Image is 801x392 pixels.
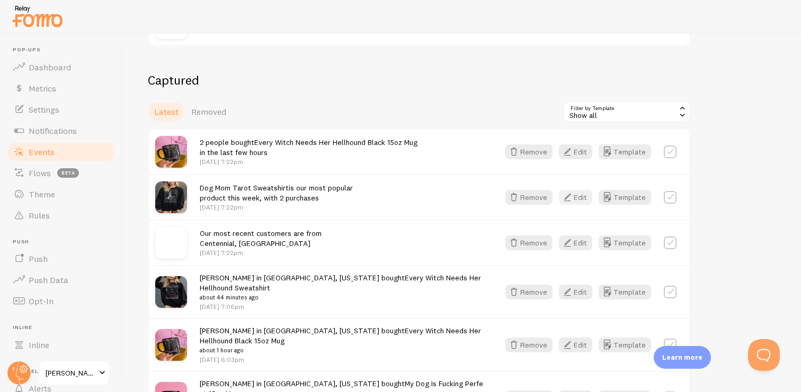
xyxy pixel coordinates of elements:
[29,340,49,350] span: Inline
[148,72,690,88] h2: Captured
[559,338,592,352] button: Edit
[559,338,599,352] a: Edit
[6,290,115,312] a: Opt-In
[29,210,50,221] span: Rules
[200,293,486,302] small: about 44 minutes ago
[13,324,115,331] span: Inline
[6,120,115,141] a: Notifications
[6,78,115,99] a: Metrics
[29,253,48,264] span: Push
[599,285,651,299] button: Template
[559,285,592,299] button: Edit
[200,203,353,212] p: [DATE] 7:22pm
[505,285,553,299] button: Remove
[563,101,690,122] div: Show all
[559,144,599,159] a: Edit
[200,183,353,203] span: is our most popular product this week, with 2 purchases
[13,47,115,53] span: Pop-ups
[200,273,481,293] a: Every Witch Needs Her Hellhound Sweatshirt
[57,168,79,178] span: beta
[6,269,115,290] a: Push Data
[200,345,486,355] small: about 1 hour ago
[200,248,322,257] p: [DATE] 7:22pm
[559,144,592,159] button: Edit
[29,296,54,306] span: Opt-In
[29,189,55,199] span: Theme
[185,101,233,122] a: Removed
[6,162,115,184] a: Flows beta
[6,57,115,78] a: Dashboard
[200,229,322,248] span: Our most recent customers are from Centennial, [GEOGRAPHIC_DATA]
[599,338,651,352] button: Template
[559,285,599,299] a: Edit
[662,352,702,362] p: Learn more
[559,190,599,205] a: Edit
[29,275,68,285] span: Push Data
[200,183,289,193] a: Dog Mom Tarot Sweatshirt
[29,62,71,72] span: Dashboard
[11,3,64,30] img: fomo-relay-logo-orange.svg
[6,205,115,226] a: Rules
[6,184,115,205] a: Theme
[148,101,185,122] a: Latest
[154,106,179,117] span: Latest
[200,326,481,345] a: Every Witch Needs Her Hellhound Black 15oz Mug
[200,157,417,166] p: [DATE] 7:22pm
[254,138,417,147] a: Every Witch Needs Her Hellhound Black 15oz Mug
[46,367,96,379] span: [PERSON_NAME] & Rue
[155,227,187,259] img: no_image.svg
[155,136,187,168] img: HellHoundMug2x3_3f3eef9f-4bfa-4fc3-96ab-a28ab1516cdf_small.png
[505,235,553,250] button: Remove
[155,276,187,308] img: WitchSweat_small.png
[29,125,77,136] span: Notifications
[505,190,553,205] button: Remove
[6,99,115,120] a: Settings
[155,329,187,361] img: HellHoundMug2x3_3f3eef9f-4bfa-4fc3-96ab-a28ab1516cdf_small.png
[29,104,59,115] span: Settings
[200,302,486,311] p: [DATE] 7:06pm
[505,338,553,352] button: Remove
[29,83,56,94] span: Metrics
[599,235,651,250] button: Template
[559,235,592,250] button: Edit
[200,138,417,157] span: 2 people bought in the last few hours
[654,346,711,369] div: Learn more
[599,144,651,159] button: Template
[29,168,51,178] span: Flows
[559,235,599,250] a: Edit
[505,144,553,159] button: Remove
[29,147,55,157] span: Events
[191,106,226,117] span: Removed
[559,190,592,205] button: Edit
[6,141,115,162] a: Events
[6,248,115,269] a: Push
[6,334,115,355] a: Inline
[200,326,486,355] span: [PERSON_NAME] in [GEOGRAPHIC_DATA], [US_STATE] bought
[200,273,486,303] span: [PERSON_NAME] in [GEOGRAPHIC_DATA], [US_STATE] bought
[155,181,187,213] img: TarotSweatshirt_small.png
[200,355,486,364] p: [DATE] 6:03pm
[599,190,651,205] button: Template
[748,339,780,371] iframe: Help Scout Beacon - Open
[38,360,110,386] a: [PERSON_NAME] & Rue
[13,239,115,245] span: Push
